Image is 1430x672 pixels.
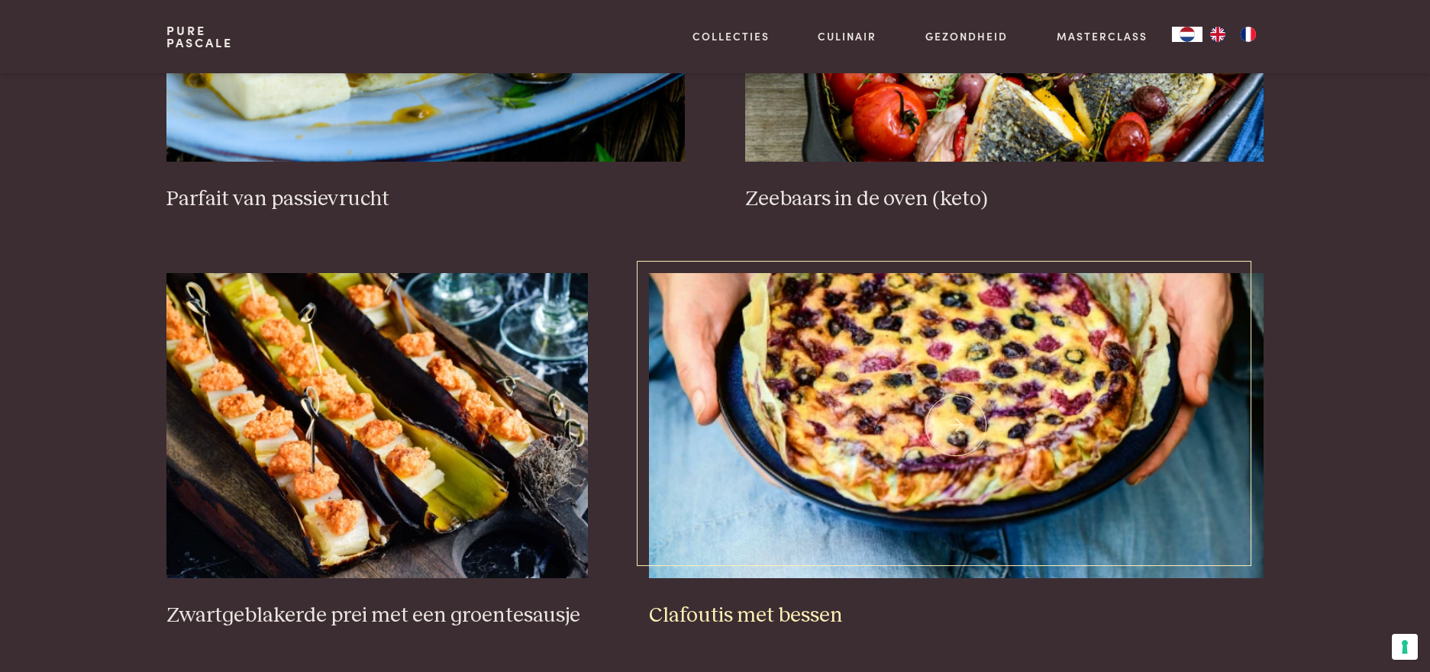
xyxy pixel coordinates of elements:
[1172,27,1202,42] a: NL
[166,186,684,213] h3: Parfait van passievrucht
[166,603,588,629] h3: Zwartgeblakerde prei met een groentesausje
[649,273,1264,578] img: Clafoutis met bessen
[166,273,588,629] a: Zwartgeblakerde prei met een groentesausje Zwartgeblakerde prei met een groentesausje
[1057,28,1148,44] a: Masterclass
[1202,27,1233,42] a: EN
[692,28,770,44] a: Collecties
[166,24,233,49] a: PurePascale
[745,186,1263,213] h3: Zeebaars in de oven (keto)
[925,28,1008,44] a: Gezondheid
[1172,27,1202,42] div: Language
[166,273,588,578] img: Zwartgeblakerde prei met een groentesausje
[1392,634,1418,660] button: Uw voorkeuren voor toestemming voor trackingtechnologieën
[1172,27,1264,42] aside: Language selected: Nederlands
[1233,27,1264,42] a: FR
[649,273,1264,629] a: Clafoutis met bessen Clafoutis met bessen
[1202,27,1264,42] ul: Language list
[649,603,1264,629] h3: Clafoutis met bessen
[818,28,876,44] a: Culinair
